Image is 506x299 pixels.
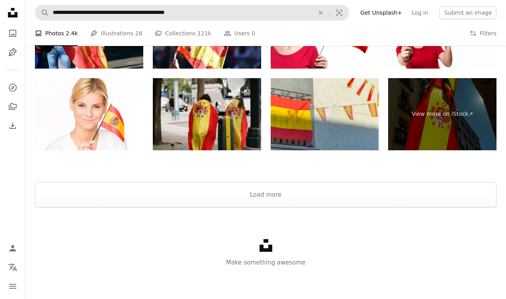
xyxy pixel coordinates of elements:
img: Village patron saint festivals. Colorful bunting hanging on the facades of houses. [271,78,379,150]
a: Download History [5,118,21,134]
a: Users 0 [224,21,255,46]
a: View more on iStock↗ [388,78,496,150]
a: Photos [5,25,21,41]
button: Search Unsplash [35,5,49,20]
a: Explore [5,80,21,96]
button: Filters [469,21,496,46]
button: Clear [312,5,329,20]
span: 121k [197,29,211,38]
span: 0 [252,29,255,38]
button: Visual search [330,5,349,20]
span: 28 [135,29,142,38]
img: People wrapped in Spanish flags [153,78,261,150]
button: Submit an image [439,6,496,19]
form: Find visuals sitewide [35,5,349,21]
a: Illustrations 28 [90,21,142,46]
button: Language [5,259,21,275]
a: Illustrations [5,44,21,60]
a: Collections [5,99,21,115]
img: Woman with Spanish flag [35,78,143,150]
button: Load more [35,182,496,207]
p: Make something awesome [25,258,506,267]
a: Get Unsplash+ [356,6,407,19]
a: Home — Unsplash [5,5,21,22]
a: Collections 121k [155,21,211,46]
a: Log in [407,6,433,19]
button: Menu [5,278,21,294]
a: Log in / Sign up [5,240,21,256]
